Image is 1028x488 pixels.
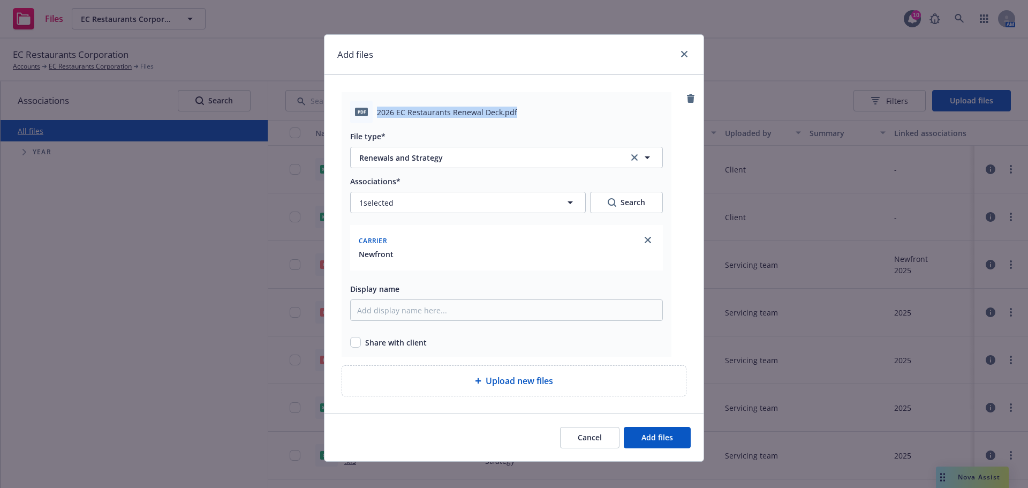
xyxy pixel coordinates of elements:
[342,365,686,396] div: Upload new files
[359,249,394,260] button: Newfront
[578,432,602,442] span: Cancel
[337,48,373,62] h1: Add files
[350,147,663,168] button: Renewals and Strategyclear selection
[350,176,400,186] span: Associations*
[365,337,427,348] span: Share with client
[608,192,645,213] div: Search
[624,427,691,448] button: Add files
[350,299,663,321] input: Add display name here...
[359,236,387,245] span: Carrier
[355,108,368,116] span: pdf
[608,198,616,207] svg: Search
[350,192,586,213] button: 1selected
[359,197,394,208] span: 1 selected
[641,432,673,442] span: Add files
[628,151,641,164] a: clear selection
[350,131,385,141] span: File type*
[641,234,654,246] a: close
[359,152,613,163] span: Renewals and Strategy
[678,48,691,61] a: close
[560,427,619,448] button: Cancel
[377,107,517,118] span: 2026 EC Restaurants Renewal Deck.pdf
[350,284,399,294] span: Display name
[684,92,697,105] a: remove
[590,192,663,213] button: SearchSearch
[486,374,553,387] span: Upload new files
